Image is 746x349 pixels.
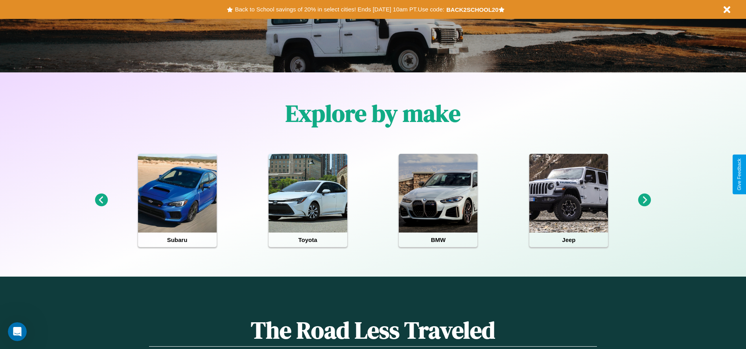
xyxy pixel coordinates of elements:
h4: Jeep [529,233,608,247]
div: Give Feedback [737,159,742,190]
h4: Toyota [269,233,347,247]
button: Back to School savings of 20% in select cities! Ends [DATE] 10am PT.Use code: [233,4,446,15]
h1: The Road Less Traveled [149,314,597,347]
h1: Explore by make [286,97,460,129]
h4: BMW [399,233,477,247]
iframe: Intercom live chat [8,322,27,341]
b: BACK2SCHOOL20 [446,6,499,13]
h4: Subaru [138,233,217,247]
